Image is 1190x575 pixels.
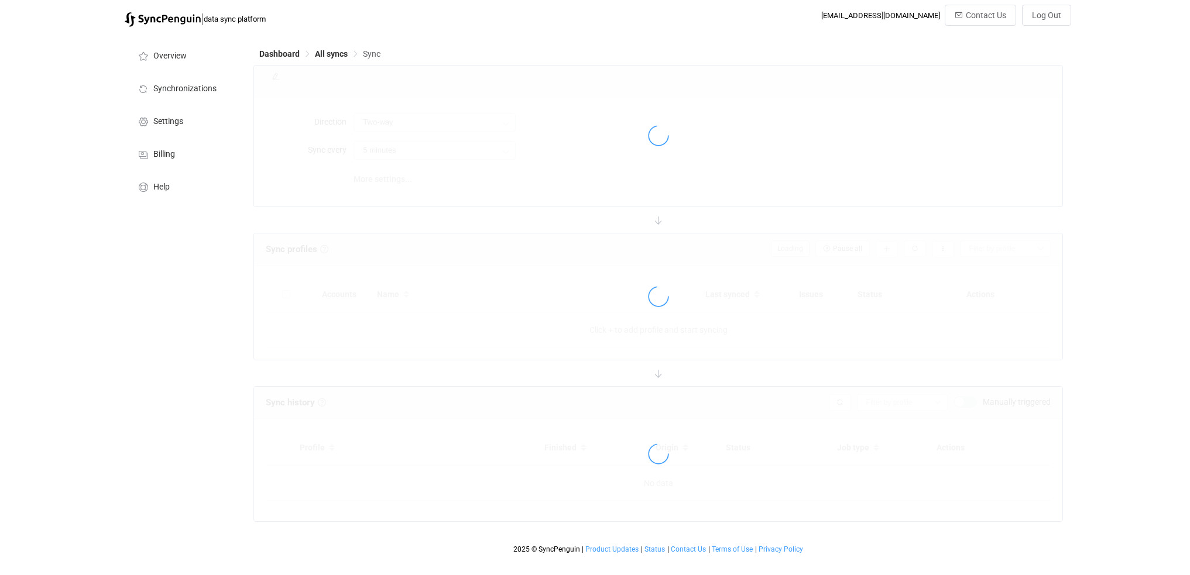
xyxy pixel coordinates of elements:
[125,137,242,170] a: Billing
[153,117,183,126] span: Settings
[821,11,940,20] div: [EMAIL_ADDRESS][DOMAIN_NAME]
[670,545,707,553] a: Contact Us
[1032,11,1061,20] span: Log Out
[201,11,204,27] span: |
[759,545,803,553] span: Privacy Policy
[513,545,580,553] span: 2025 © SyncPenguin
[582,545,584,553] span: |
[644,545,665,553] span: Status
[204,15,266,23] span: data sync platform
[1022,5,1071,26] button: Log Out
[125,12,201,27] img: syncpenguin.svg
[125,71,242,104] a: Synchronizations
[966,11,1006,20] span: Contact Us
[945,5,1016,26] button: Contact Us
[125,104,242,137] a: Settings
[755,545,757,553] span: |
[153,150,175,159] span: Billing
[667,545,669,553] span: |
[125,39,242,71] a: Overview
[712,545,753,553] span: Terms of Use
[671,545,706,553] span: Contact Us
[758,545,804,553] a: Privacy Policy
[708,545,710,553] span: |
[259,50,380,58] div: Breadcrumb
[711,545,753,553] a: Terms of Use
[125,11,266,27] a: |data sync platform
[585,545,639,553] a: Product Updates
[259,49,300,58] span: Dashboard
[644,545,666,553] a: Status
[363,49,380,58] span: Sync
[125,170,242,202] a: Help
[153,183,170,192] span: Help
[153,51,187,61] span: Overview
[153,84,217,94] span: Synchronizations
[315,49,348,58] span: All syncs
[641,545,643,553] span: |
